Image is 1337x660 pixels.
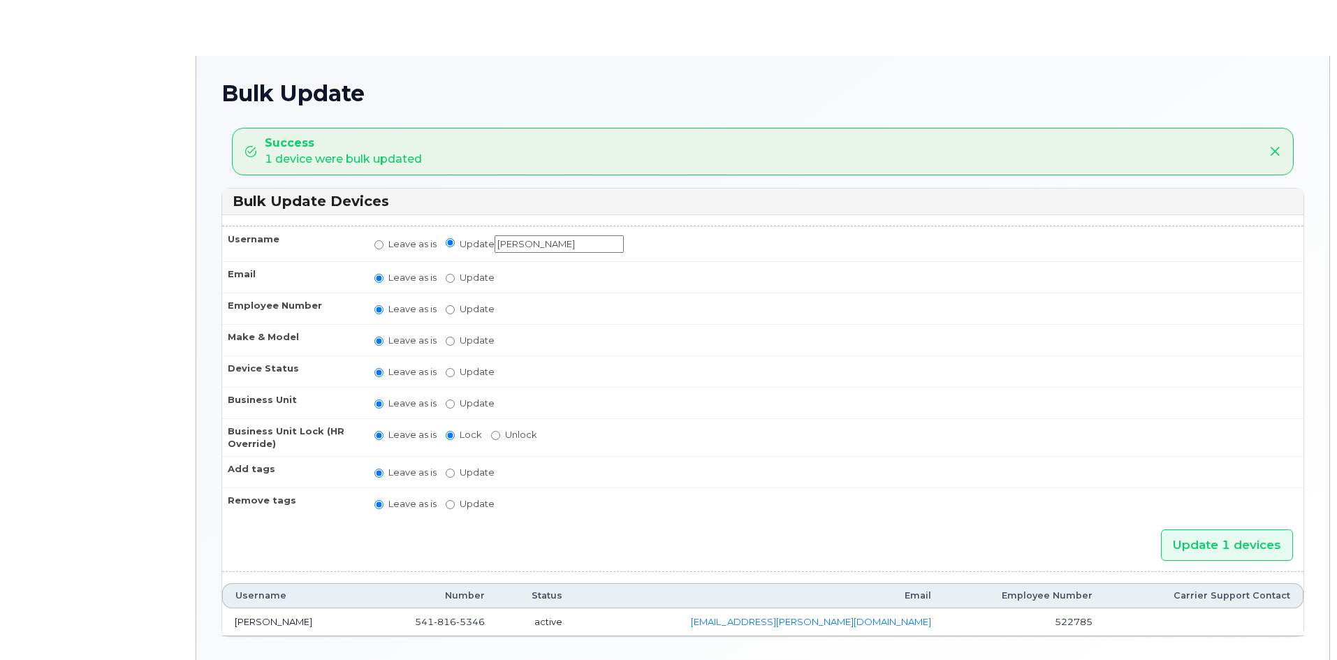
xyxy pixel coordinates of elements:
input: Update [446,500,455,509]
input: Update [446,368,455,377]
input: Leave as is [374,240,383,249]
th: Username [222,226,362,261]
label: Update [446,334,495,347]
label: Unlock [491,428,537,441]
span: 5346 [456,616,485,627]
a: [EMAIL_ADDRESS][PERSON_NAME][DOMAIN_NAME] [691,616,931,627]
input: Update [446,469,455,478]
input: Update 1 devices [1161,529,1293,561]
th: Username [222,583,365,608]
th: Status [497,583,575,608]
label: Leave as is [374,365,437,379]
span: 816 [434,616,456,627]
th: Add tags [222,456,362,487]
th: Device Status [222,355,362,387]
label: Leave as is [374,428,437,441]
input: Leave as is [374,305,383,314]
th: Email [575,583,944,608]
input: Update [446,399,455,409]
label: Update [446,397,495,410]
label: Lock [446,428,482,441]
input: Unlock [491,431,500,440]
label: Update [446,271,495,284]
th: Employee Number [944,583,1105,608]
input: Leave as is [374,337,383,346]
label: Leave as is [374,334,437,347]
label: Update [446,365,495,379]
input: Update [446,337,455,346]
input: Leave as is [374,368,383,377]
input: Update [446,305,455,314]
th: Make & Model [222,324,362,355]
strong: Success [265,135,422,152]
label: Leave as is [374,497,437,511]
th: Carrier Support Contact [1105,583,1303,608]
input: Leave as is [374,469,383,478]
span: 541 [415,616,485,627]
input: Update [446,238,455,247]
th: Remove tags [222,487,362,519]
label: Leave as is [374,271,437,284]
label: Leave as is [374,237,437,251]
label: Leave as is [374,302,437,316]
input: Leave as is [374,500,383,509]
input: Update [495,235,624,253]
td: [PERSON_NAME] [222,608,365,636]
th: Number [365,583,497,608]
label: Update [446,235,624,253]
input: Lock [446,431,455,440]
label: Update [446,466,495,479]
div: 1 device were bulk updated [265,135,422,168]
label: Update [446,497,495,511]
input: Update [446,274,455,283]
th: Email [222,261,362,293]
th: Business Unit Lock (HR Override) [222,418,362,456]
input: Leave as is [374,431,383,440]
h3: Bulk Update Devices [233,192,1293,211]
input: Leave as is [374,399,383,409]
td: 522785 [944,608,1105,636]
label: Leave as is [374,397,437,410]
label: Update [446,302,495,316]
td: active [497,608,575,636]
th: Employee Number [222,293,362,324]
input: Leave as is [374,274,383,283]
th: Business Unit [222,387,362,418]
label: Leave as is [374,466,437,479]
h1: Bulk Update [221,81,1304,105]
